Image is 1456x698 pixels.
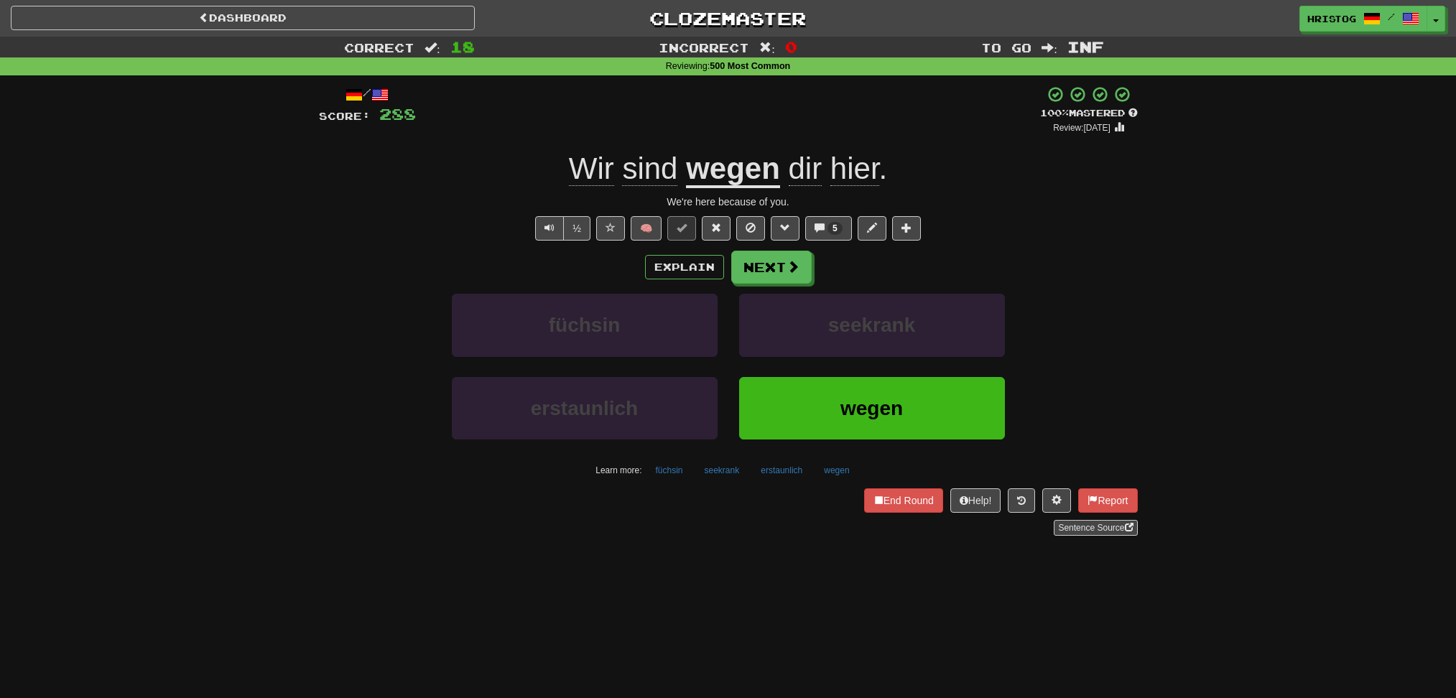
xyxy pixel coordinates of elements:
span: hier [830,152,879,186]
button: Ignore sentence (alt+i) [736,216,765,241]
button: Round history (alt+y) [1008,488,1035,513]
button: füchsin [452,294,718,356]
span: 100 % [1040,107,1069,118]
div: Mastered [1040,107,1138,120]
button: Favorite sentence (alt+f) [596,216,625,241]
button: wegen [816,460,857,481]
button: Report [1078,488,1137,513]
strong: 500 Most Common [710,61,790,71]
button: Next [731,251,812,284]
span: Correct [344,40,414,55]
button: Grammar (alt+g) [771,216,799,241]
span: : [425,42,440,54]
span: : [1042,42,1057,54]
small: Learn more: [595,465,641,475]
span: erstaunlich [531,397,638,419]
span: 18 [450,38,475,55]
button: seekrank [739,294,1005,356]
span: Incorrect [659,40,749,55]
span: wegen [840,397,903,419]
span: seekrank [828,314,915,336]
button: Add to collection (alt+a) [892,216,921,241]
button: erstaunlich [452,377,718,439]
button: Set this sentence to 100% Mastered (alt+m) [667,216,696,241]
u: wegen [686,152,780,188]
button: 5 [805,216,852,241]
span: 288 [379,105,416,123]
span: HristoG [1307,12,1356,25]
button: Play sentence audio (ctl+space) [535,216,564,241]
a: Clozemaster [496,6,960,31]
button: 🧠 [631,216,662,241]
button: Edit sentence (alt+d) [858,216,886,241]
button: wegen [739,377,1005,439]
span: dir [789,152,822,186]
span: / [1388,11,1395,22]
a: HristoG / [1299,6,1427,32]
span: : [759,42,775,54]
span: 5 [833,223,838,233]
button: End Round [864,488,943,513]
button: ½ [563,216,590,241]
div: We're here because of you. [319,195,1138,209]
button: Help! [950,488,1001,513]
span: Wir [569,152,614,186]
div: / [319,85,416,103]
span: Score: [319,110,371,122]
button: Reset to 0% Mastered (alt+r) [702,216,731,241]
button: Explain [645,255,724,279]
button: füchsin [647,460,690,481]
span: 0 [785,38,797,55]
a: Sentence Source [1054,520,1137,536]
div: Text-to-speech controls [532,216,590,241]
span: . [780,152,887,186]
button: seekrank [697,460,748,481]
span: To go [981,40,1031,55]
a: Dashboard [11,6,475,30]
span: füchsin [549,314,621,336]
span: Inf [1067,38,1104,55]
small: Review: [DATE] [1053,123,1110,133]
button: erstaunlich [753,460,810,481]
span: sind [622,152,677,186]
